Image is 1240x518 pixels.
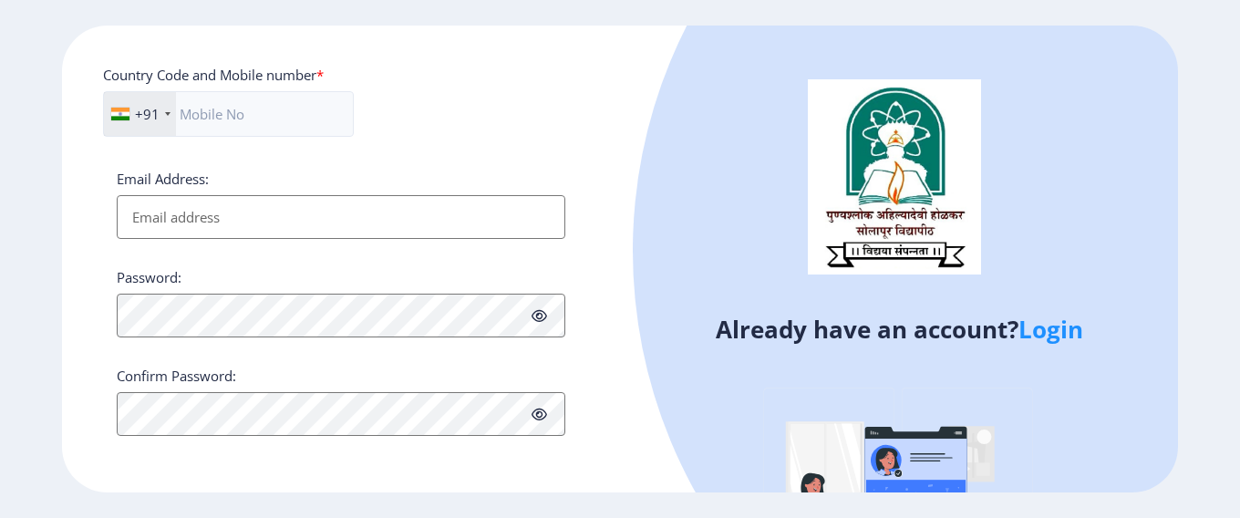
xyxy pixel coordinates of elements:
[1018,313,1083,346] a: Login
[117,367,236,385] label: Confirm Password:
[117,268,181,286] label: Password:
[135,105,160,123] div: +91
[103,91,354,137] input: Mobile No
[117,195,565,239] input: Email address
[634,315,1164,344] h4: Already have an account?
[104,92,176,136] div: India (भारत): +91
[103,66,324,84] label: Country Code and Mobile number
[117,170,209,188] label: Email Address:
[808,79,981,275] img: logo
